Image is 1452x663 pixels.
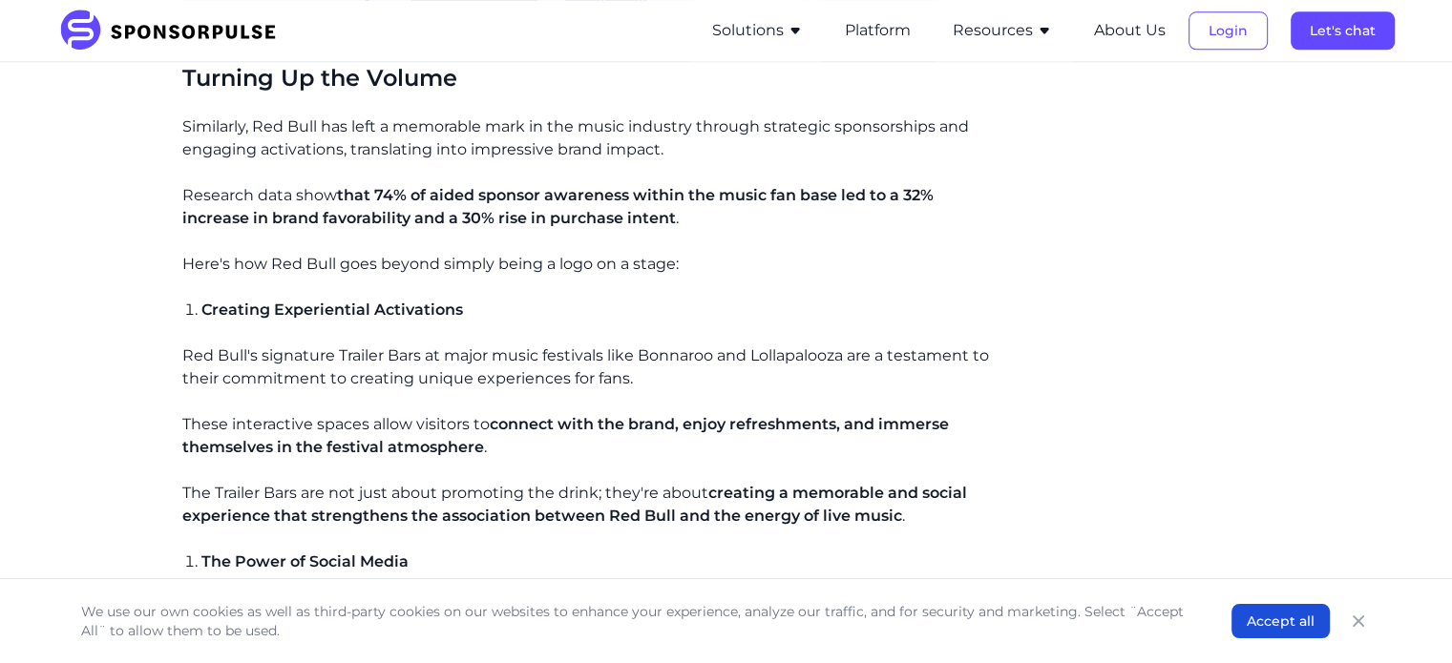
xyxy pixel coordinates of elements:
[58,10,290,52] img: SponsorPulse
[1357,571,1452,663] iframe: Chat Widget
[182,415,949,456] span: connect with the brand, enjoy refreshments, and immerse themselves in the festival atmosphere
[1291,11,1395,50] button: Let's chat
[1189,11,1268,50] button: Login
[182,253,995,276] p: Here's how Red Bull goes beyond simply being a logo on a stage:
[182,186,934,227] span: that 74% of aided sponsor awareness within the music fan base led to a 32% increase in brand favo...
[712,19,803,42] button: Solutions
[1094,19,1166,42] button: About Us
[1345,608,1372,634] button: Close
[182,184,995,230] p: Research data show .
[953,19,1052,42] button: Resources
[845,19,911,42] button: Platform
[182,482,995,528] p: The Trailer Bars are not just about promoting the drink; they're about .
[1231,604,1330,638] button: Accept all
[81,602,1193,640] p: We use our own cookies as well as third-party cookies on our websites to enhance your experience,...
[201,300,463,319] span: Creating Experiential Activations
[182,413,995,459] p: These interactive spaces allow visitors to .
[845,22,911,39] a: Platform
[1291,22,1395,39] a: Let's chat
[1094,22,1166,39] a: About Us
[182,344,995,390] p: Red Bull's signature Trailer Bars at major music festivals like Bonnaroo and Lollapalooza are a t...
[201,552,409,570] span: The Power of Social Media
[182,115,995,161] p: Similarly, Red Bull has left a memorable mark in the music industry through strategic sponsorship...
[182,63,995,93] h3: Turning Up the Volume
[1189,22,1268,39] a: Login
